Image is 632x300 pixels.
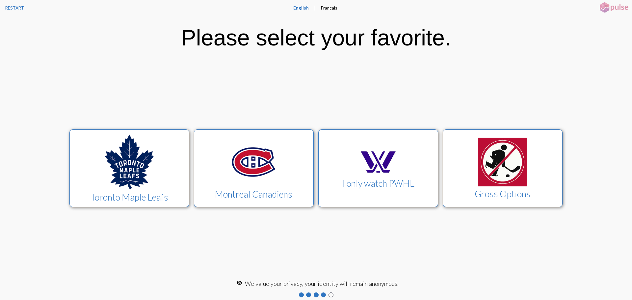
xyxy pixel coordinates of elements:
img: Toronto Maple Leafs [105,134,154,190]
img: Gross Options [478,138,527,186]
img: Montreal Canadiens [229,137,278,187]
img: I only watch PWHL [354,148,403,176]
img: pulsehorizontalsmall.png [597,2,630,14]
span: We value your privacy, your identity will remain anonymous. [245,280,399,287]
button: Montreal CanadiensMontreal Canadiens [194,129,314,207]
div: I only watch PWHL [325,178,432,189]
div: Montreal Canadiens [200,189,307,200]
mat-icon: visibility_off [236,280,242,286]
button: Gross OptionsGross Options [443,129,563,207]
div: Please select your favorite. [181,25,451,50]
button: Toronto Maple LeafsToronto Maple Leafs [69,129,189,207]
div: Toronto Maple Leafs [76,192,183,203]
div: Gross Options [449,188,556,199]
button: I only watch PWHLI only watch PWHL [318,129,438,207]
